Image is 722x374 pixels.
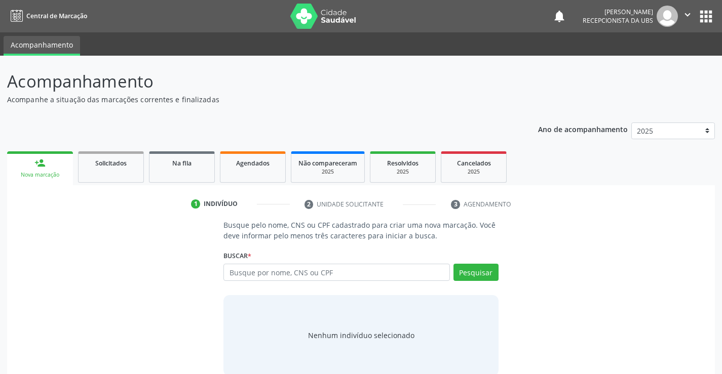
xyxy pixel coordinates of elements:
[448,168,499,176] div: 2025
[583,8,653,16] div: [PERSON_NAME]
[678,6,697,27] button: 
[7,8,87,24] a: Central de Marcação
[457,159,491,168] span: Cancelados
[7,69,503,94] p: Acompanhamento
[204,199,238,209] div: Indivíduo
[298,159,357,168] span: Não compareceram
[387,159,419,168] span: Resolvidos
[697,8,715,25] button: apps
[682,9,693,20] i: 
[583,16,653,25] span: Recepcionista da UBS
[191,199,200,209] div: 1
[453,264,499,281] button: Pesquisar
[298,168,357,176] div: 2025
[236,159,270,168] span: Agendados
[172,159,192,168] span: Na fila
[4,36,80,56] a: Acompanhamento
[223,248,251,264] label: Buscar
[95,159,127,168] span: Solicitados
[552,9,566,23] button: notifications
[26,12,87,20] span: Central de Marcação
[308,330,414,341] div: Nenhum indivíduo selecionado
[538,122,628,135] p: Ano de acompanhamento
[14,171,66,179] div: Nova marcação
[7,94,503,105] p: Acompanhe a situação das marcações correntes e finalizadas
[34,157,46,169] div: person_add
[377,168,428,176] div: 2025
[223,264,449,281] input: Busque por nome, CNS ou CPF
[223,220,498,241] p: Busque pelo nome, CNS ou CPF cadastrado para criar uma nova marcação. Você deve informar pelo men...
[657,6,678,27] img: img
